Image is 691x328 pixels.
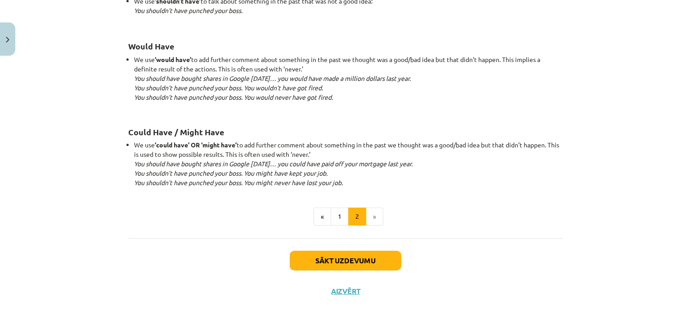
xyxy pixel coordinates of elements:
[348,208,366,226] button: 2
[128,127,224,137] strong: Could Have / Might Have
[328,287,363,296] button: Aizvērt
[134,178,343,186] em: You shouldn’t have punched your boss. You might never have lost your job.
[134,140,563,187] li: We use to add further comment about something in the past we thought was a good/bad idea but that...
[134,55,563,111] li: We use to add further comment about something in the past we thought was a good/bad idea but that...
[155,141,237,149] strong: ‘could have’ OR ‘might have’
[134,169,328,177] em: You shouldn’t have punched your boss. You might have kept your job.
[155,55,191,63] strong: ‘would have’
[128,41,175,51] strong: Would Have
[314,208,331,226] button: «
[134,160,413,168] em: You should have bought shares in Google [DATE]… you could have paid off your mortgage last year.
[6,37,9,43] img: icon-close-lesson-0947bae3869378f0d4975bcd49f059093ad1ed9edebbc8119c70593378902aed.svg
[331,208,349,226] button: 1
[134,93,333,101] em: You shouldn’t have punched your boss. You would never have got fired.
[134,74,411,82] em: You should have bought shares in Google [DATE]… you would have made a million dollars last year.
[128,208,563,226] nav: Page navigation example
[290,251,401,270] button: Sākt uzdevumu
[134,84,323,92] em: You shouldn’t have punched your boss. You wouldn’t have got fired.
[134,6,242,14] em: You shouldn’t have punched your boss.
